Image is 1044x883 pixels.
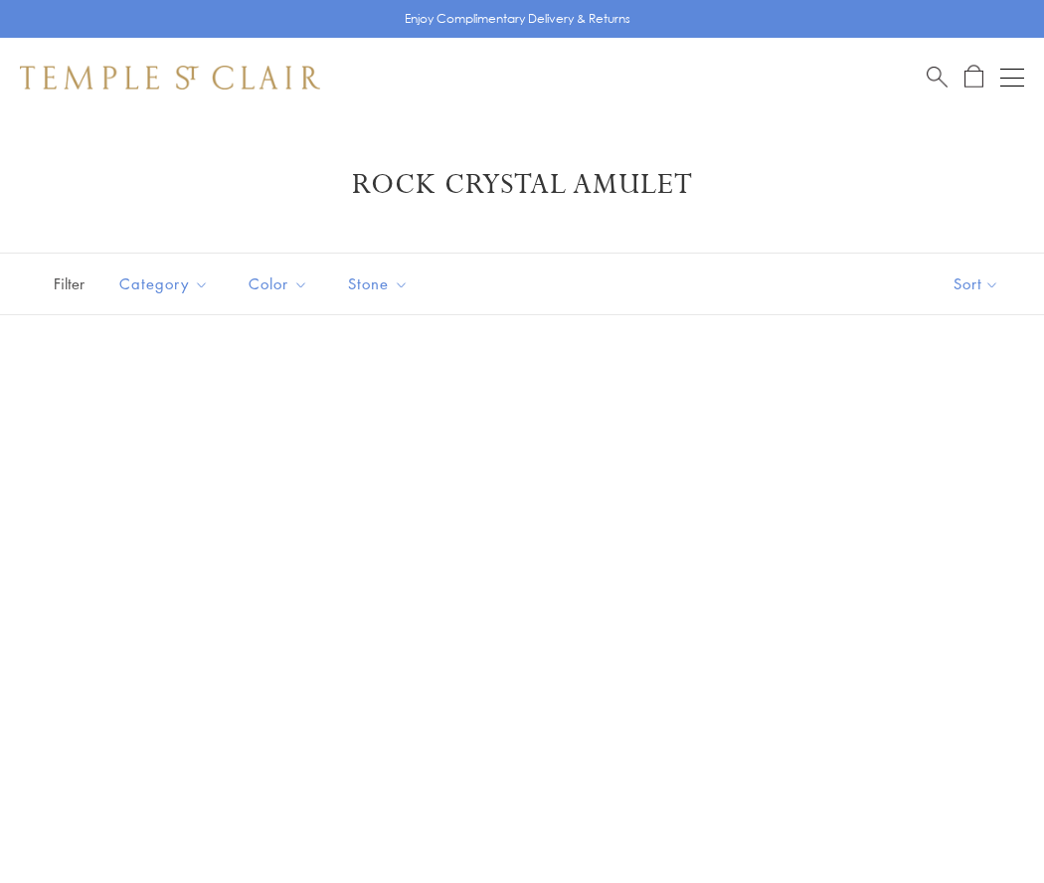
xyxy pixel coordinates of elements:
[239,271,323,296] span: Color
[405,9,630,29] p: Enjoy Complimentary Delivery & Returns
[964,65,983,89] a: Open Shopping Bag
[109,271,224,296] span: Category
[234,262,323,306] button: Color
[1000,66,1024,89] button: Open navigation
[338,271,424,296] span: Stone
[909,254,1044,314] button: Show sort by
[50,167,994,203] h1: Rock Crystal Amulet
[104,262,224,306] button: Category
[333,262,424,306] button: Stone
[927,65,948,89] a: Search
[20,66,320,89] img: Temple St. Clair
